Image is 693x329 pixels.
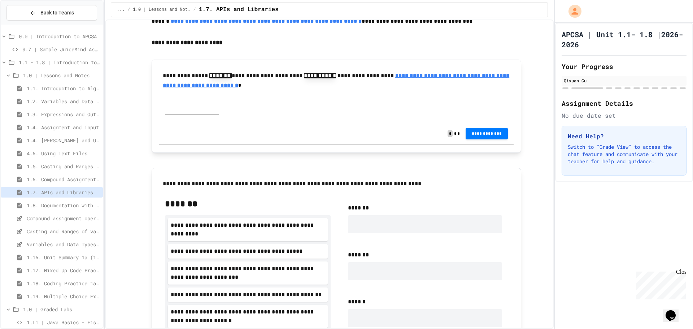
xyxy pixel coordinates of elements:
span: Back to Teams [40,9,74,17]
span: Variables and Data Types - Quiz [27,241,100,248]
h1: APCSA | Unit 1.1- 1.8 |2026-2026 [562,29,687,49]
span: / [193,7,196,13]
span: 1.17. Mixed Up Code Practice 1.1-1.6 [27,267,100,274]
h2: Your Progress [562,61,687,72]
span: 1.19. Multiple Choice Exercises for Unit 1a (1.1-1.6) [27,293,100,300]
span: 1.0 | Graded Labs [23,306,100,313]
span: 1.2. Variables and Data Types [27,98,100,105]
div: Chat with us now!Close [3,3,50,46]
span: 4.6. Using Text Files [27,150,100,157]
span: 1.6. Compound Assignment Operators [27,176,100,183]
span: 0.7 | Sample JuiceMind Assignment - [GEOGRAPHIC_DATA] [22,46,100,53]
span: / [127,7,130,13]
span: 1.4. [PERSON_NAME] and User Input [27,137,100,144]
button: Back to Teams [6,5,97,21]
span: 1.18. Coding Practice 1a (1.1-1.6) [27,280,100,287]
span: 1.7. APIs and Libraries [27,189,100,196]
span: 1.L1 | Java Basics - Fish Lab [27,319,100,326]
span: 1.0 | Lessons and Notes [133,7,191,13]
span: 1.16. Unit Summary 1a (1.1-1.6) [27,254,100,261]
h3: Need Help? [568,132,680,140]
p: Switch to "Grade View" to access the chat feature and communicate with your teacher for help and ... [568,143,680,165]
span: ... [117,7,125,13]
span: 1.4. Assignment and Input [27,124,100,131]
div: No due date set [562,111,687,120]
span: 1.8. Documentation with Comments and Preconditions [27,202,100,209]
iframe: chat widget [663,300,686,322]
span: 0.0 | Introduction to APCSA [19,33,100,40]
span: 1.7. APIs and Libraries [199,5,279,14]
span: 1.1 - 1.8 | Introduction to Java [19,59,100,66]
span: Compound assignment operators - Quiz [27,215,100,222]
span: 1.1. Introduction to Algorithms, Programming, and Compilers [27,85,100,92]
span: Casting and Ranges of variables - Quiz [27,228,100,235]
iframe: chat widget [633,269,686,299]
span: 1.0 | Lessons and Notes [23,72,100,79]
span: 1.3. Expressions and Output [New] [27,111,100,118]
span: 1.5. Casting and Ranges of Values [27,163,100,170]
h2: Assignment Details [562,98,687,108]
div: Qixuan Gu [564,77,684,84]
div: My Account [561,3,583,20]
